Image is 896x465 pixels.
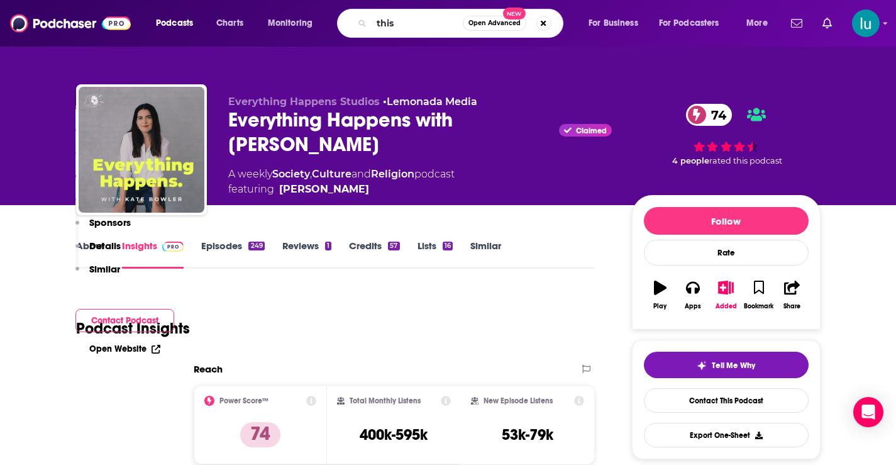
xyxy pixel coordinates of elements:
[371,168,414,180] a: Religion
[644,240,809,266] div: Rate
[672,156,709,165] span: 4 people
[325,242,331,250] div: 1
[659,14,719,32] span: For Podcasters
[387,96,477,108] a: Lemonada Media
[632,96,821,174] div: 74 4 peoplerated this podcast
[644,388,809,413] a: Contact This Podcast
[208,13,251,33] a: Charts
[853,397,883,427] div: Open Intercom Messenger
[228,96,380,108] span: Everything Happens Studios
[852,9,880,37] span: Logged in as lusodano
[194,363,223,375] h2: Reach
[360,425,428,444] h3: 400k-595k
[852,9,880,37] img: User Profile
[89,263,120,275] p: Similar
[216,14,243,32] span: Charts
[686,104,733,126] a: 74
[219,396,268,405] h2: Power Score™
[147,13,209,33] button: open menu
[75,240,121,263] button: Details
[712,361,755,371] span: Tell Me Why
[463,16,526,31] button: Open AdvancedNew
[746,14,768,32] span: More
[268,14,312,32] span: Monitoring
[272,168,310,180] a: Society
[350,396,421,405] h2: Total Monthly Listens
[709,272,742,318] button: Added
[503,8,526,20] span: New
[589,14,638,32] span: For Business
[89,240,121,252] p: Details
[738,13,783,33] button: open menu
[580,13,654,33] button: open menu
[228,182,455,197] span: featuring
[156,14,193,32] span: Podcasts
[89,344,160,354] a: Open Website
[677,272,709,318] button: Apps
[644,272,677,318] button: Play
[240,422,280,447] p: 74
[279,182,369,197] a: Kate Bowler
[79,87,204,213] img: Everything Happens with Kate Bowler
[228,167,455,197] div: A weekly podcast
[697,361,707,371] img: tell me why sparkle
[716,303,737,310] div: Added
[709,156,782,165] span: rated this podcast
[783,303,800,310] div: Share
[653,303,666,310] div: Play
[310,168,312,180] span: ,
[470,240,501,269] a: Similar
[786,13,807,34] a: Show notifications dropdown
[372,13,463,33] input: Search podcasts, credits, & more...
[312,168,351,180] a: Culture
[644,352,809,378] button: tell me why sparkleTell Me Why
[259,13,329,33] button: open menu
[775,272,808,318] button: Share
[201,240,264,269] a: Episodes249
[484,396,553,405] h2: New Episode Listens
[644,207,809,235] button: Follow
[644,423,809,447] button: Export One-Sheet
[685,303,701,310] div: Apps
[443,242,453,250] div: 16
[75,309,174,332] button: Contact Podcast
[817,13,837,34] a: Show notifications dropdown
[349,240,399,269] a: Credits57
[743,272,775,318] button: Bookmark
[388,242,399,250] div: 57
[502,425,553,444] h3: 53k-79k
[852,9,880,37] button: Show profile menu
[282,240,331,269] a: Reviews1
[10,11,131,35] img: Podchaser - Follow, Share and Rate Podcasts
[351,168,371,180] span: and
[576,128,607,134] span: Claimed
[418,240,453,269] a: Lists16
[248,242,264,250] div: 249
[383,96,477,108] span: •
[75,263,120,286] button: Similar
[349,9,575,38] div: Search podcasts, credits, & more...
[651,13,738,33] button: open menu
[699,104,733,126] span: 74
[468,20,521,26] span: Open Advanced
[744,303,773,310] div: Bookmark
